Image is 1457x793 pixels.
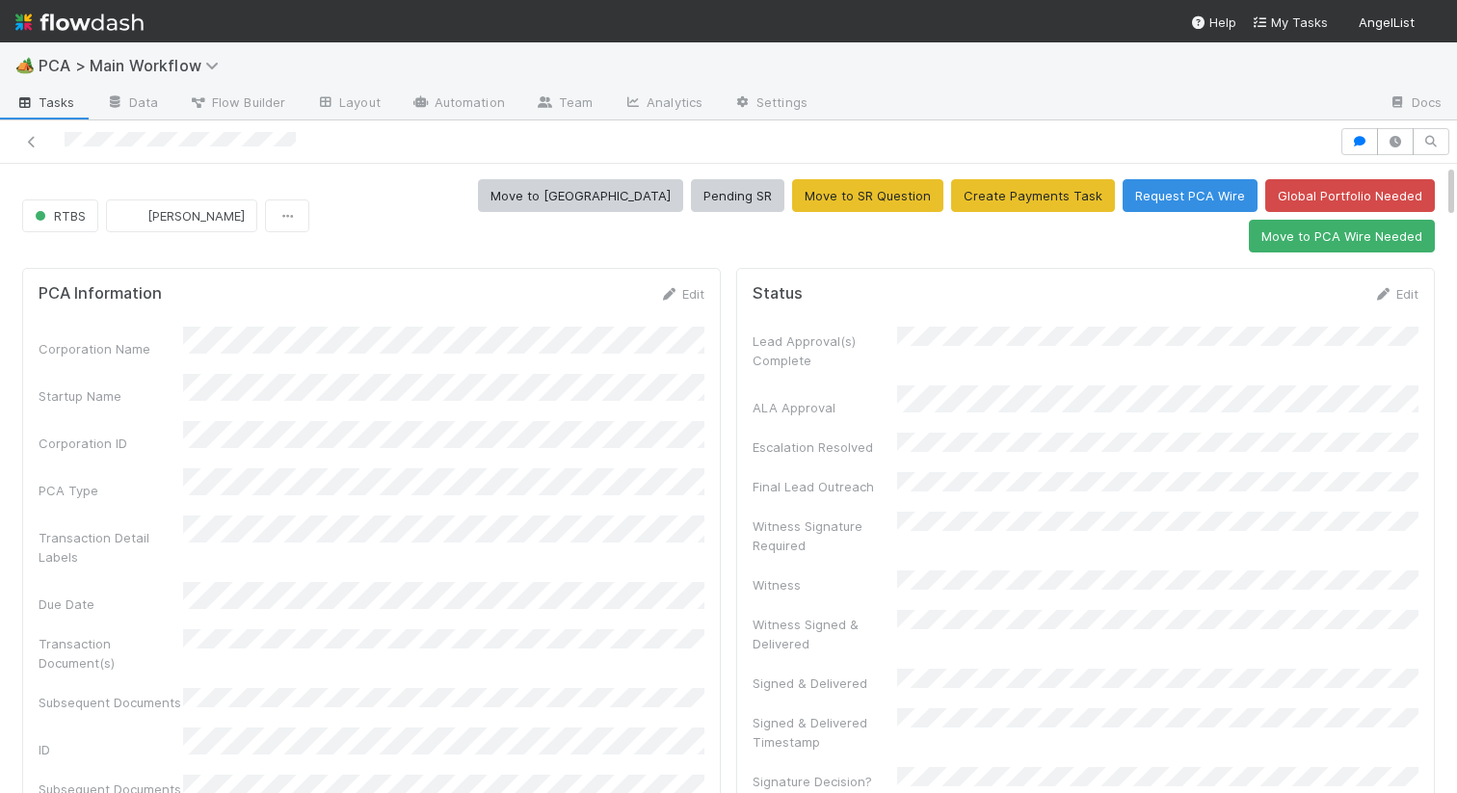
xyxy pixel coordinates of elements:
a: Team [520,89,608,119]
h5: Status [753,284,803,304]
span: AngelList [1359,14,1415,30]
div: Subsequent Documents [39,693,183,712]
button: Move to SR Question [792,179,943,212]
button: Pending SR [691,179,784,212]
h5: PCA Information [39,284,162,304]
button: Request PCA Wire [1123,179,1258,212]
span: [PERSON_NAME] [147,208,245,224]
div: Due Date [39,595,183,614]
div: Witness Signed & Delivered [753,615,897,653]
img: avatar_d89a0a80-047e-40c9-bdc2-a2d44e645fd3.png [1422,13,1442,33]
div: Signature Decision? [753,772,897,791]
div: Witness [753,575,897,595]
img: avatar_d89a0a80-047e-40c9-bdc2-a2d44e645fd3.png [122,206,142,225]
div: Signed & Delivered [753,674,897,693]
div: Help [1190,13,1236,32]
a: My Tasks [1252,13,1328,32]
div: ALA Approval [753,398,897,417]
div: PCA Type [39,481,183,500]
span: Tasks [15,93,75,112]
div: Transaction Document(s) [39,634,183,673]
div: Startup Name [39,386,183,406]
div: Final Lead Outreach [753,477,897,496]
a: Docs [1373,89,1457,119]
a: Analytics [608,89,718,119]
span: My Tasks [1252,14,1328,30]
a: Settings [718,89,823,119]
div: ID [39,740,183,759]
button: Move to [GEOGRAPHIC_DATA] [478,179,683,212]
a: Edit [1373,286,1418,302]
div: Lead Approval(s) Complete [753,331,897,370]
button: Global Portfolio Needed [1265,179,1435,212]
a: Data [91,89,173,119]
button: Move to PCA Wire Needed [1249,220,1435,252]
div: Witness Signature Required [753,516,897,555]
img: logo-inverted-e16ddd16eac7371096b0.svg [15,6,144,39]
a: Layout [301,89,396,119]
div: Signed & Delivered Timestamp [753,713,897,752]
div: Corporation Name [39,339,183,358]
div: Transaction Detail Labels [39,528,183,567]
div: Escalation Resolved [753,437,897,457]
span: RTBS [31,208,86,224]
button: [PERSON_NAME] [106,199,257,232]
div: Corporation ID [39,434,183,453]
span: Flow Builder [189,93,285,112]
span: 🏕️ [15,57,35,73]
button: Create Payments Task [951,179,1115,212]
button: RTBS [22,199,98,232]
span: PCA > Main Workflow [39,56,228,75]
a: Flow Builder [173,89,301,119]
a: Edit [659,286,704,302]
a: Automation [396,89,520,119]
